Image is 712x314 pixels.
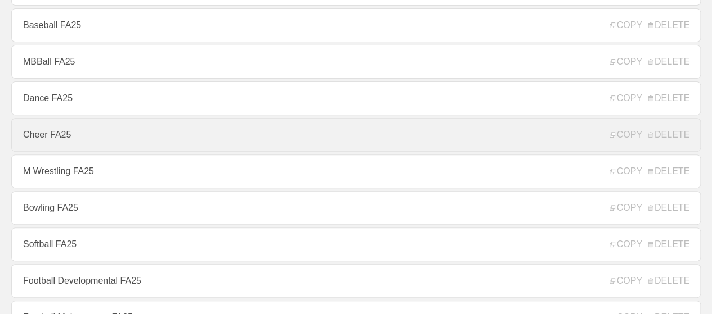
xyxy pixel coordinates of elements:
a: Cheer FA25 [11,118,701,152]
span: COPY [610,130,642,140]
span: COPY [610,93,642,103]
span: DELETE [648,57,689,67]
a: Softball FA25 [11,227,701,261]
a: Baseball FA25 [11,8,701,42]
span: COPY [610,239,642,249]
iframe: Chat Widget [656,260,712,314]
span: COPY [610,276,642,286]
span: COPY [610,166,642,176]
span: COPY [610,20,642,30]
span: DELETE [648,93,689,103]
span: DELETE [648,130,689,140]
span: DELETE [648,276,689,286]
a: Dance FA25 [11,81,701,115]
span: COPY [610,57,642,67]
a: M Wrestling FA25 [11,154,701,188]
span: DELETE [648,239,689,249]
span: DELETE [648,203,689,213]
span: DELETE [648,166,689,176]
a: MBBall FA25 [11,45,701,79]
span: DELETE [648,20,689,30]
a: Bowling FA25 [11,191,701,225]
a: Football Developmental FA25 [11,264,701,298]
span: COPY [610,203,642,213]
